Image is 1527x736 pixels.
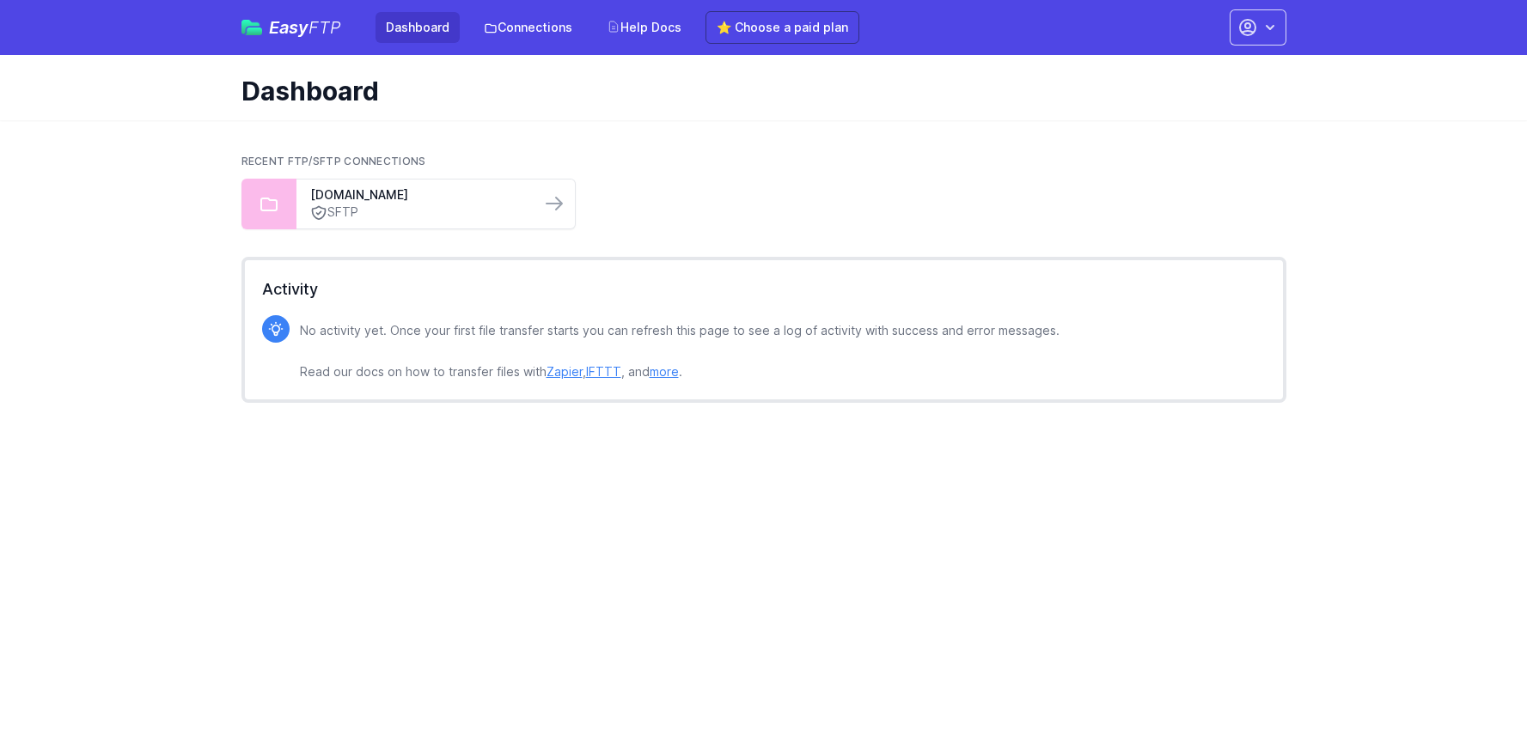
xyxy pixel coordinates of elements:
a: EasyFTP [241,19,341,36]
span: FTP [308,17,341,38]
a: more [650,364,679,379]
h1: Dashboard [241,76,1273,106]
a: Connections [473,12,583,43]
a: IFTTT [586,364,621,379]
a: [DOMAIN_NAME] [310,186,527,204]
a: Help Docs [596,12,692,43]
img: easyftp_logo.png [241,20,262,35]
a: ⭐ Choose a paid plan [705,11,859,44]
a: SFTP [310,204,527,222]
span: Easy [269,19,341,36]
p: No activity yet. Once your first file transfer starts you can refresh this page to see a log of a... [300,320,1060,382]
a: Dashboard [376,12,460,43]
h2: Recent FTP/SFTP Connections [241,155,1286,168]
h2: Activity [262,277,1266,301]
a: Zapier [547,364,583,379]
